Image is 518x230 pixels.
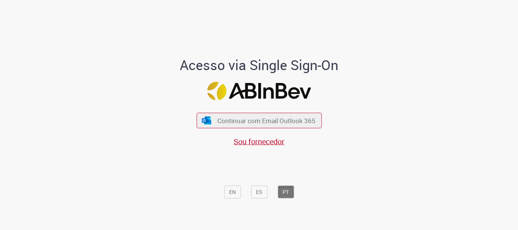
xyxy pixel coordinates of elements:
button: EN [224,186,241,199]
button: ícone Azure/Microsoft 360 Continuar com Email Outlook 365 [196,113,322,128]
h1: Acesso via Single Sign-On [154,58,364,73]
button: PT [278,186,294,199]
img: ícone Azure/Microsoft 360 [201,116,212,124]
button: ES [251,186,267,199]
a: Sou fornecedor [234,136,284,147]
span: Continuar com Email Outlook 365 [217,116,316,125]
img: Logo ABInBev [207,82,311,100]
